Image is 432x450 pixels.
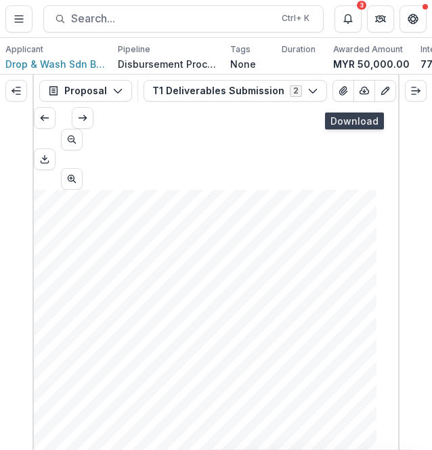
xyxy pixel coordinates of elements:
[61,168,83,190] button: Scroll to next page
[374,80,396,102] button: Edit as form
[39,80,132,102] button: Proposal
[55,283,219,292] span: Drop & Wash Sdn Bhd - Drop & Wash
[34,107,56,129] button: Scroll to previous page
[61,129,83,150] button: Scroll to previous page
[55,321,116,329] span: Submitted Date:
[72,107,93,129] button: Scroll to next page
[230,43,251,56] p: Tags
[71,12,274,25] span: Search...
[5,5,33,33] button: Toggle Menu
[55,311,124,319] span: Awarded Amount:
[118,57,219,71] p: Disbursement Process
[5,43,43,56] p: Applicant
[367,5,394,33] button: Partners
[5,80,27,102] button: Expand left
[399,5,427,33] button: Get Help
[118,43,150,56] p: Pipeline
[43,5,324,33] button: Search...
[55,253,177,264] span: Drop & Wash Sdn Bhd
[332,80,354,102] button: View Attached Files
[118,321,140,328] span: [DATE]
[405,80,427,102] button: Expand right
[144,80,327,102] button: T1 Deliverables Submission2
[333,43,403,56] p: Awarded Amount
[230,57,256,71] p: None
[55,302,114,310] span: Nonprofit DBA:
[279,11,312,26] div: Ctrl + K
[34,148,56,170] button: Download PDF
[5,57,107,71] a: Drop & Wash Sdn Bhd
[334,5,362,33] button: Notifications
[282,43,316,56] p: Duration
[333,57,410,71] p: MYR 50,000.00
[357,1,366,10] div: 3
[126,312,151,319] span: 50000.0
